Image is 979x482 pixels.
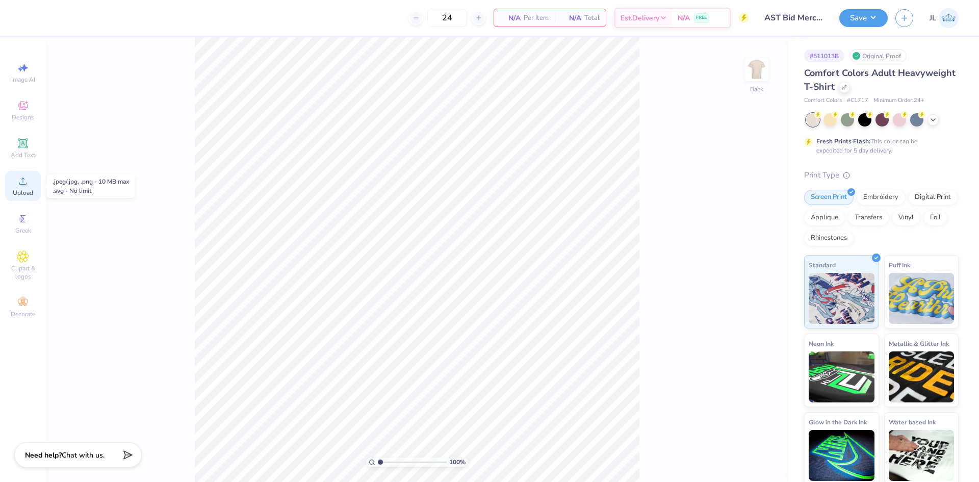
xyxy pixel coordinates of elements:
[930,12,936,24] span: JL
[847,96,868,105] span: # C1717
[449,458,466,467] span: 100 %
[809,417,867,427] span: Glow in the Dark Ink
[889,273,955,324] img: Puff Ink
[5,264,41,281] span: Clipart & logos
[11,151,35,159] span: Add Text
[12,113,34,121] span: Designs
[809,260,836,270] span: Standard
[53,186,129,195] div: .svg - No limit
[809,430,874,481] img: Glow in the Dark Ink
[757,8,832,28] input: Untitled Design
[857,190,905,205] div: Embroidery
[584,13,600,23] span: Total
[25,450,62,460] strong: Need help?
[500,13,521,23] span: N/A
[11,75,35,84] span: Image AI
[804,67,956,93] span: Comfort Colors Adult Heavyweight T-Shirt
[62,450,105,460] span: Chat with us.
[930,8,959,28] a: JL
[678,13,690,23] span: N/A
[804,231,854,246] div: Rhinestones
[13,189,33,197] span: Upload
[892,210,920,225] div: Vinyl
[889,351,955,402] img: Metallic & Glitter Ink
[524,13,549,23] span: Per Item
[804,96,842,105] span: Comfort Colors
[889,260,910,270] span: Puff Ink
[873,96,924,105] span: Minimum Order: 24 +
[427,9,467,27] input: – –
[804,190,854,205] div: Screen Print
[816,137,942,155] div: This color can be expedited for 5 day delivery.
[809,351,874,402] img: Neon Ink
[908,190,958,205] div: Digital Print
[804,49,844,62] div: # 511013B
[939,8,959,28] img: Jairo Laqui
[889,417,936,427] span: Water based Ink
[11,310,35,318] span: Decorate
[839,9,888,27] button: Save
[849,49,907,62] div: Original Proof
[848,210,889,225] div: Transfers
[809,338,834,349] span: Neon Ink
[621,13,659,23] span: Est. Delivery
[804,210,845,225] div: Applique
[923,210,947,225] div: Foil
[561,13,581,23] span: N/A
[750,85,763,94] div: Back
[889,430,955,481] img: Water based Ink
[889,338,949,349] span: Metallic & Glitter Ink
[696,14,707,21] span: FREE
[809,273,874,324] img: Standard
[746,59,767,80] img: Back
[816,137,870,145] strong: Fresh Prints Flash:
[15,226,31,235] span: Greek
[804,169,959,181] div: Print Type
[53,177,129,186] div: .jpeg/.jpg, .png - 10 MB max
